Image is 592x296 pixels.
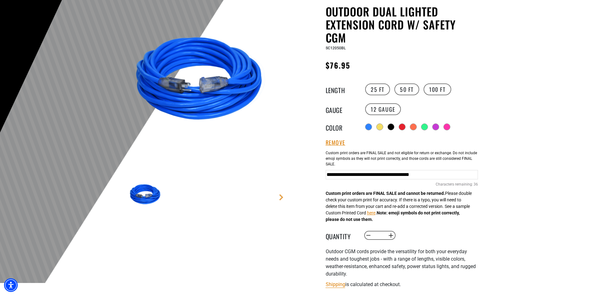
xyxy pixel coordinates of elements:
[326,5,478,44] h1: Outdoor Dual Lighted Extension Cord w/ Safety CGM
[128,6,278,156] img: Blue
[326,123,357,131] legend: Color
[394,83,419,95] label: 50 FT
[326,210,460,222] strong: Note: emoji symbols do not print correctly, please do not use them.
[4,278,18,292] div: Accessibility Menu
[326,231,357,240] label: Quantity
[474,182,478,187] span: 36
[326,105,357,113] legend: Gauge
[365,103,401,115] label: 12 Gauge
[367,210,375,216] button: here
[326,249,476,277] span: Outdoor CGM cords provide the versatility for both your everyday needs and toughest jobs - with a...
[424,83,451,95] label: 100 FT
[278,194,284,200] a: Next
[326,280,478,289] div: is calculated at checkout.
[326,60,350,71] span: $76.95
[326,139,346,146] button: Remove
[128,177,164,213] img: Blue
[436,182,473,186] span: Characters remaining:
[365,83,390,95] label: 25 FT
[326,281,345,287] a: Shipping
[326,46,346,50] span: SC12050BL
[326,85,357,93] legend: Length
